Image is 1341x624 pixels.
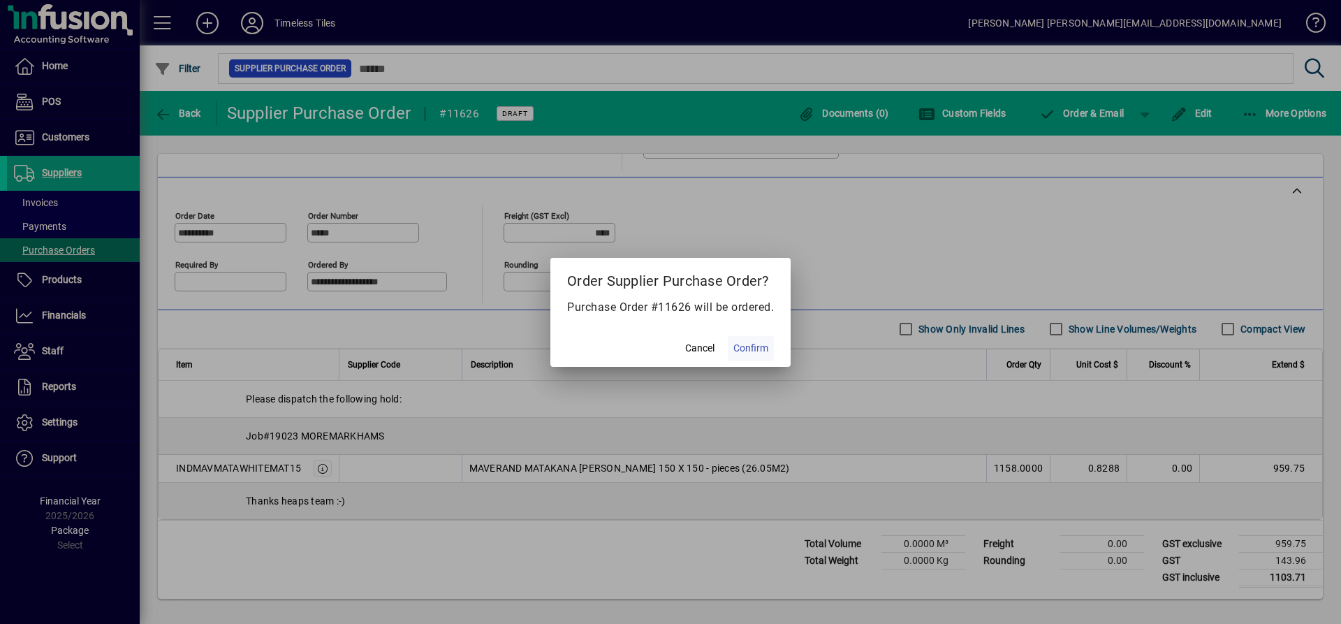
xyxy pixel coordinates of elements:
span: Cancel [685,341,715,356]
span: Confirm [733,341,768,356]
button: Cancel [677,336,722,361]
h2: Order Supplier Purchase Order? [550,258,791,298]
p: Purchase Order #11626 will be ordered. [567,299,774,316]
button: Confirm [728,336,774,361]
